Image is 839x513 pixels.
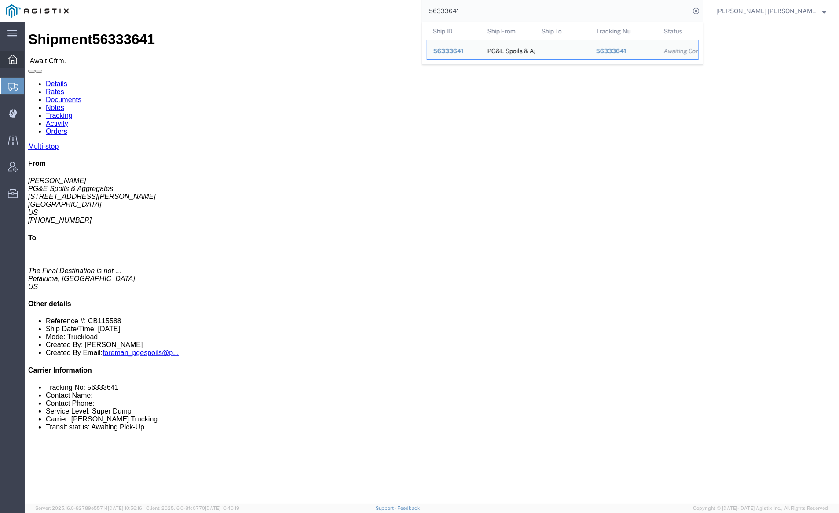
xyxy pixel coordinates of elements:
button: [PERSON_NAME] [PERSON_NAME] [716,6,827,16]
span: Copyright © [DATE]-[DATE] Agistix Inc., All Rights Reserved [693,505,828,512]
a: Support [376,506,398,511]
span: [DATE] 10:56:16 [108,506,142,511]
span: 56333641 [596,48,627,55]
th: Ship From [481,22,536,40]
th: Ship To [535,22,590,40]
th: Ship ID [427,22,481,40]
th: Tracking Nu. [590,22,658,40]
div: Awaiting Confirmation [664,47,692,56]
span: Server: 2025.16.0-82789e55714 [35,506,142,511]
span: [DATE] 10:40:19 [205,506,239,511]
div: PG&E Spoils & Aggregates [487,40,530,59]
div: 56333641 [596,47,652,56]
a: Feedback [398,506,420,511]
input: Search for shipment number, reference number [422,0,690,22]
img: logo [6,4,69,18]
span: Client: 2025.16.0-8fc0770 [146,506,239,511]
span: Kayte Bray Dogali [716,6,816,16]
span: 56333641 [433,48,464,55]
table: Search Results [427,22,703,64]
div: 56333641 [433,47,475,56]
th: Status [658,22,699,40]
iframe: FS Legacy Container [25,22,839,504]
